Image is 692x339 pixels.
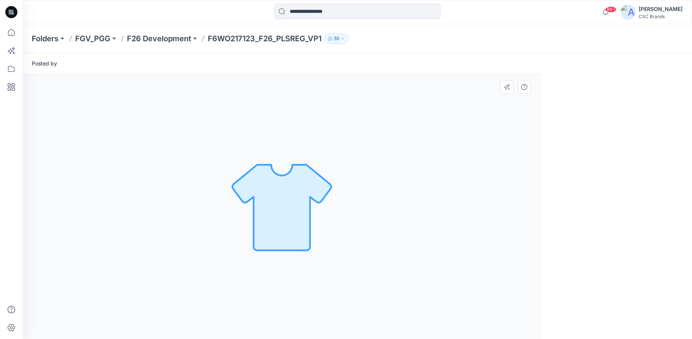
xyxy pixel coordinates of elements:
[32,33,59,44] a: Folders
[334,34,339,43] p: 55
[324,33,349,44] button: 55
[639,14,683,19] div: CSC Brands
[75,33,110,44] a: FGV_PGG
[127,33,191,44] a: F26 Development
[621,5,636,20] img: avatar
[229,154,335,260] img: No Outline
[32,59,57,67] span: Posted by
[639,5,683,14] div: [PERSON_NAME]
[605,6,616,12] span: 99+
[208,33,321,44] p: F6WO217123_F26_PLSREG_VP1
